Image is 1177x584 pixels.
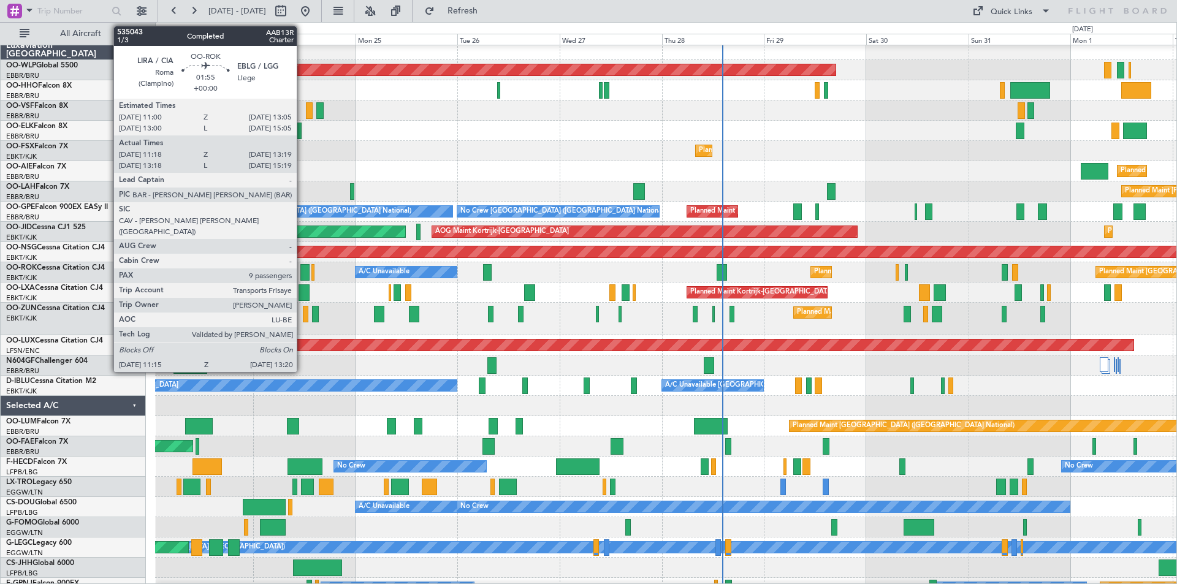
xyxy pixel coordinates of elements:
div: A/C Unavailable [359,263,409,281]
span: OO-ZUN [6,305,37,312]
a: OO-LUXCessna Citation CJ4 [6,337,103,344]
span: [DATE] - [DATE] [208,6,266,17]
span: G-FOMO [6,519,37,526]
a: OO-NSGCessna Citation CJ4 [6,244,105,251]
span: OO-GPE [6,203,35,211]
a: G-FOMOGlobal 6000 [6,519,79,526]
span: D-IBLU [6,377,30,385]
span: OO-LXA [6,284,35,292]
div: AOG Maint Kortrijk-[GEOGRAPHIC_DATA] [435,222,569,241]
a: EBKT/KJK [6,387,37,396]
div: Sun 31 [969,34,1071,45]
a: EBBR/BRU [6,172,39,181]
a: EBBR/BRU [6,71,39,80]
span: CS-DOU [6,499,35,506]
a: EBBR/BRU [6,132,39,141]
a: LFPB/LBG [6,569,38,578]
div: Planned Maint [GEOGRAPHIC_DATA] ([GEOGRAPHIC_DATA] National) [690,202,912,221]
a: OO-LUMFalcon 7X [6,418,70,425]
div: Tue 26 [457,34,560,45]
a: OO-ZUNCessna Citation CJ4 [6,305,105,312]
a: OO-HHOFalcon 8X [6,82,72,89]
a: OO-LAHFalcon 7X [6,183,69,191]
a: EBBR/BRU [6,213,39,222]
a: CS-JHHGlobal 6000 [6,559,74,567]
div: Mon 25 [356,34,458,45]
a: EBBR/BRU [6,91,39,100]
div: Sat 30 [866,34,969,45]
span: G-LEGC [6,539,32,547]
div: Sat 23 [151,34,253,45]
div: No Crew [460,498,489,516]
span: OO-LUX [6,337,35,344]
a: EBBR/BRU [6,112,39,121]
div: Planned Maint Kortrijk-[GEOGRAPHIC_DATA] [699,142,842,160]
a: EBBR/BRU [6,192,39,202]
span: N604GF [6,357,35,365]
a: EBBR/BRU [6,366,39,376]
div: No Crew [GEOGRAPHIC_DATA] ([GEOGRAPHIC_DATA] National) [460,202,666,221]
div: Planned Maint Kortrijk-[GEOGRAPHIC_DATA] [814,263,957,281]
span: OO-AIE [6,163,32,170]
a: OO-ROKCessna Citation CJ4 [6,264,105,271]
a: G-LEGCLegacy 600 [6,539,72,547]
span: OO-HHO [6,82,38,89]
span: OO-LAH [6,183,36,191]
span: OO-LUM [6,418,37,425]
a: EBKT/KJK [6,314,37,323]
div: Wed 27 [560,34,662,45]
span: OO-ROK [6,264,37,271]
span: OO-FSX [6,143,34,150]
a: EBBR/BRU [6,427,39,436]
div: Mon 1 [1070,34,1173,45]
div: Quick Links [991,6,1032,18]
div: Fri 29 [764,34,866,45]
a: LFPB/LBG [6,468,38,477]
a: OO-VSFFalcon 8X [6,102,68,110]
a: OO-GPEFalcon 900EX EASy II [6,203,108,211]
a: LFPB/LBG [6,508,38,517]
span: OO-ELK [6,123,34,130]
div: [DATE] [1072,25,1093,35]
a: EGGW/LTN [6,488,43,497]
div: Planned Maint [GEOGRAPHIC_DATA] ([GEOGRAPHIC_DATA] National) [793,417,1015,435]
a: OO-JIDCessna CJ1 525 [6,224,86,231]
span: LX-TRO [6,479,32,486]
button: All Aircraft [13,24,133,44]
a: EBKT/KJK [6,233,37,242]
a: F-HECDFalcon 7X [6,458,67,466]
a: LFSN/ENC [6,346,40,355]
button: Quick Links [966,1,1057,21]
a: EBKT/KJK [6,253,37,262]
div: A/C Unavailable [GEOGRAPHIC_DATA]-[GEOGRAPHIC_DATA] [665,376,861,395]
button: Refresh [419,1,492,21]
span: All Aircraft [32,29,129,38]
span: Refresh [437,7,489,15]
span: OO-NSG [6,244,37,251]
span: CS-JHH [6,559,32,567]
div: Planned Maint Kortrijk-[GEOGRAPHIC_DATA] [690,283,833,301]
a: OO-WLPGlobal 5500 [6,62,78,69]
div: Thu 28 [662,34,764,45]
div: Planned Maint Kortrijk-[GEOGRAPHIC_DATA] [797,303,940,322]
a: OO-ELKFalcon 8X [6,123,67,130]
span: OO-WLP [6,62,36,69]
div: [DATE] [158,25,178,35]
a: OO-AIEFalcon 7X [6,163,66,170]
span: F-HECD [6,458,33,466]
span: OO-FAE [6,438,34,446]
div: Planned Maint [GEOGRAPHIC_DATA] ([GEOGRAPHIC_DATA]) [77,61,270,79]
a: OO-FSXFalcon 7X [6,143,68,150]
span: OO-JID [6,224,32,231]
a: D-IBLUCessna Citation M2 [6,377,96,385]
a: EBKT/KJK [6,294,37,303]
div: A/C Unavailable [359,498,409,516]
a: EGGW/LTN [6,548,43,558]
div: No Crew [337,457,365,476]
a: EGGW/LTN [6,528,43,537]
a: EBKT/KJK [6,273,37,283]
a: N604GFChallenger 604 [6,357,88,365]
input: Trip Number [37,2,108,20]
div: Sun 24 [253,34,356,45]
div: No Crew [1065,457,1093,476]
